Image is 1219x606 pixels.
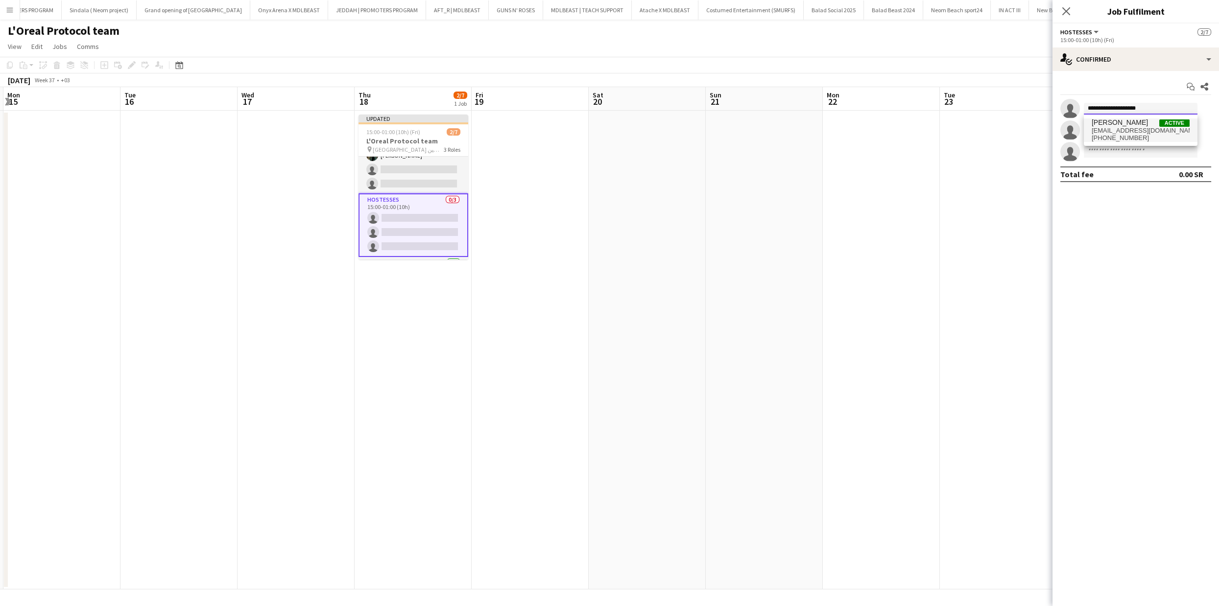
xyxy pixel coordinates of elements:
[32,76,57,84] span: Week 37
[359,257,468,290] app-card-role: Supervisor1/1
[454,100,467,107] div: 1 Job
[48,40,71,53] a: Jobs
[944,91,955,99] span: Tue
[137,0,250,20] button: Grand opening of [GEOGRAPHIC_DATA]
[124,91,136,99] span: Tue
[1029,0,1073,20] button: New Board
[52,42,67,51] span: Jobs
[1060,169,1094,179] div: Total fee
[1092,134,1190,142] span: +966557823363
[62,0,137,20] button: Sindala ( Neom project)
[373,146,444,153] span: [GEOGRAPHIC_DATA] بحطين 📍
[1060,36,1211,44] div: 15:00-01:00 (10h) (Fri)
[474,96,483,107] span: 19
[31,42,43,51] span: Edit
[73,40,103,53] a: Comms
[923,0,991,20] button: Neom Beach sport24
[8,23,120,38] h1: L'Oreal Protocol team
[328,0,426,20] button: JEDDAH | PROMOTERS PROGRAM
[359,91,371,99] span: Thu
[1179,169,1203,179] div: 0.00 SR
[1060,28,1100,36] button: HOSTESSES
[240,96,254,107] span: 17
[804,0,864,20] button: Balad Social 2025
[7,91,20,99] span: Mon
[1092,127,1190,135] span: fawaz_36@hotmail.com
[444,146,460,153] span: 3 Roles
[827,91,839,99] span: Mon
[991,0,1029,20] button: IN ACT III
[6,96,20,107] span: 15
[489,0,543,20] button: GUNS N' ROSES
[1060,28,1092,36] span: HOSTESSES
[426,0,489,20] button: AFT_R | MDLBEAST
[241,91,254,99] span: Wed
[250,0,328,20] button: Onyx Arena X MDLBEAST
[593,91,603,99] span: Sat
[359,193,468,257] app-card-role: HOSTESSES0/315:00-01:00 (10h)
[476,91,483,99] span: Fri
[359,137,468,145] h3: L'Oreal Protocol team
[4,40,25,53] a: View
[543,0,632,20] button: MDLBEAST | TEACH SUPPORT
[359,115,468,122] div: Updated
[1159,119,1190,127] span: Active
[357,96,371,107] span: 18
[1052,5,1219,18] h3: Job Fulfilment
[825,96,839,107] span: 22
[591,96,603,107] span: 20
[359,115,468,259] app-job-card: Updated15:00-01:00 (10h) (Fri)2/7L'Oreal Protocol team [GEOGRAPHIC_DATA] بحطين 📍3 RolesHOST1/315:...
[632,0,698,20] button: Atache X MDLBEAST
[447,128,460,136] span: 2/7
[1092,118,1148,127] span: fawaz alkhudhayri
[1197,28,1211,36] span: 2/7
[8,42,22,51] span: View
[359,132,468,193] app-card-role: HOST1/315:00-01:00 (10h)[PERSON_NAME]
[864,0,923,20] button: Balad Beast 2024
[1052,47,1219,71] div: Confirmed
[710,91,721,99] span: Sun
[8,75,30,85] div: [DATE]
[454,92,467,99] span: 2/7
[77,42,99,51] span: Comms
[708,96,721,107] span: 21
[27,40,47,53] a: Edit
[942,96,955,107] span: 23
[61,76,70,84] div: +03
[366,128,420,136] span: 15:00-01:00 (10h) (Fri)
[698,0,804,20] button: Costumed Entertainment (SMURFS)
[123,96,136,107] span: 16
